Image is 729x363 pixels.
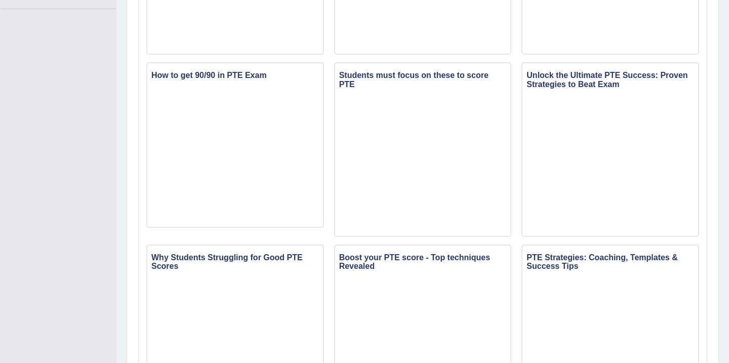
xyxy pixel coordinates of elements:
[147,251,323,273] h3: Why Students Struggling for Good PTE Scores
[522,68,698,91] h3: Unlock the Ultimate PTE Success: Proven Strategies to Beat Exam
[335,68,511,91] h3: Students must focus on these to score PTE
[147,68,323,83] h3: How to get 90/90 in PTE Exam
[335,251,511,273] h3: Boost your PTE score - Top techniques Revealed
[522,251,698,273] h3: PTE Strategies: Coaching, Templates & Success Tips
